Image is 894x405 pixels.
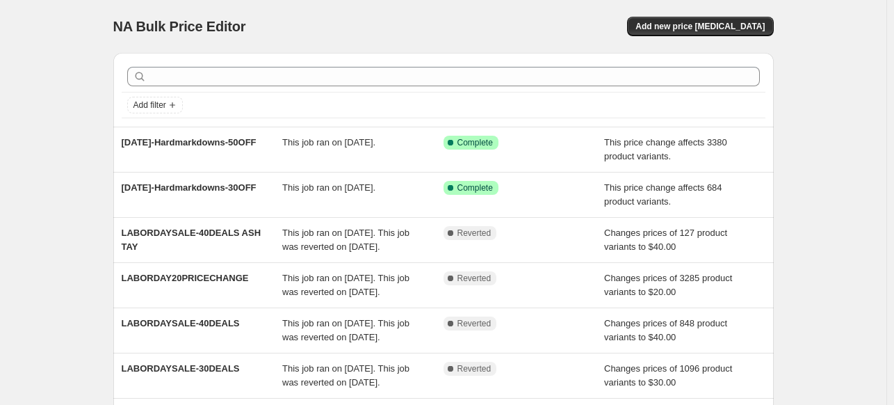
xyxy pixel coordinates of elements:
[457,273,491,284] span: Reverted
[127,97,183,113] button: Add filter
[635,21,765,32] span: Add new price [MEDICAL_DATA]
[457,137,493,148] span: Complete
[457,228,491,239] span: Reverted
[122,273,249,283] span: LABORDAY20PRICECHANGE
[604,273,732,297] span: Changes prices of 3285 product variants to $20.00
[457,182,493,193] span: Complete
[457,318,491,329] span: Reverted
[113,19,246,34] span: NA Bulk Price Editor
[282,137,375,148] span: This job ran on [DATE].
[122,228,261,252] span: LABORDAYSALE-40DEALS ASH TAY
[282,182,375,193] span: This job ran on [DATE].
[282,318,409,342] span: This job ran on [DATE]. This job was reverted on [DATE].
[604,228,727,252] span: Changes prices of 127 product variants to $40.00
[604,318,727,342] span: Changes prices of 848 product variants to $40.00
[282,363,409,388] span: This job ran on [DATE]. This job was reverted on [DATE].
[604,182,722,207] span: This price change affects 684 product variants.
[122,363,240,374] span: LABORDAYSALE-30DEALS
[122,318,240,328] span: LABORDAYSALE-40DEALS
[133,100,166,111] span: Add filter
[627,17,773,36] button: Add new price [MEDICAL_DATA]
[457,363,491,374] span: Reverted
[122,182,257,193] span: [DATE]-Hardmarkdowns-30OFF
[282,228,409,252] span: This job ran on [DATE]. This job was reverted on [DATE].
[122,137,257,148] span: [DATE]-Hardmarkdowns-50OFF
[282,273,409,297] span: This job ran on [DATE]. This job was reverted on [DATE].
[604,137,727,161] span: This price change affects 3380 product variants.
[604,363,732,388] span: Changes prices of 1096 product variants to $30.00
